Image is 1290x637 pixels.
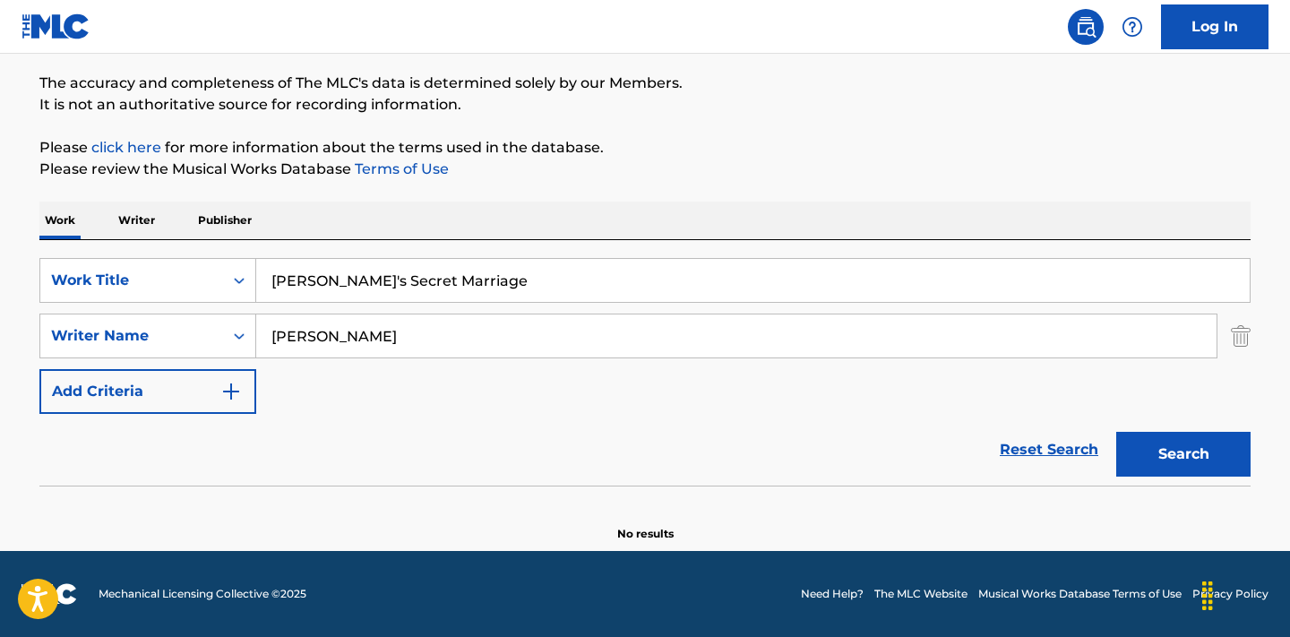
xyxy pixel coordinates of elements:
div: Help [1114,9,1150,45]
a: Reset Search [991,430,1107,469]
form: Search Form [39,258,1251,486]
a: click here [91,139,161,156]
img: MLC Logo [21,13,90,39]
a: Terms of Use [351,160,449,177]
a: Musical Works Database Terms of Use [978,586,1182,602]
p: Publisher [193,202,257,239]
p: Please for more information about the terms used in the database. [39,137,1251,159]
a: The MLC Website [874,586,967,602]
p: Writer [113,202,160,239]
div: Drag [1193,569,1222,623]
iframe: Chat Widget [1200,551,1290,637]
p: It is not an authoritative source for recording information. [39,94,1251,116]
p: The accuracy and completeness of The MLC's data is determined solely by our Members. [39,73,1251,94]
a: Need Help? [801,586,864,602]
a: Log In [1161,4,1268,49]
p: Please review the Musical Works Database [39,159,1251,180]
button: Search [1116,432,1251,477]
img: 9d2ae6d4665cec9f34b9.svg [220,381,242,402]
a: Public Search [1068,9,1104,45]
div: Work Title [51,270,212,291]
div: Writer Name [51,325,212,347]
img: search [1075,16,1096,38]
span: Mechanical Licensing Collective © 2025 [99,586,306,602]
img: help [1122,16,1143,38]
a: Privacy Policy [1192,586,1268,602]
img: Delete Criterion [1231,314,1251,358]
p: No results [617,504,674,542]
p: Work [39,202,81,239]
img: logo [21,583,77,605]
button: Add Criteria [39,369,256,414]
